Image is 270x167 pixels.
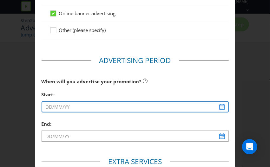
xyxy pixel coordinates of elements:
div: Start: [42,88,229,101]
input: DD/MM/YY [42,101,229,112]
span: Online banner advertising [59,10,116,16]
span: When will you advertise your promotion? [42,78,142,85]
div: End: [42,118,229,131]
div: Open Intercom Messenger [242,139,257,154]
legend: Advertising Period [91,55,179,66]
span: Other (please specify) [59,27,106,33]
input: DD/MM/YY [42,131,229,142]
legend: Extra Services [100,157,170,167]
